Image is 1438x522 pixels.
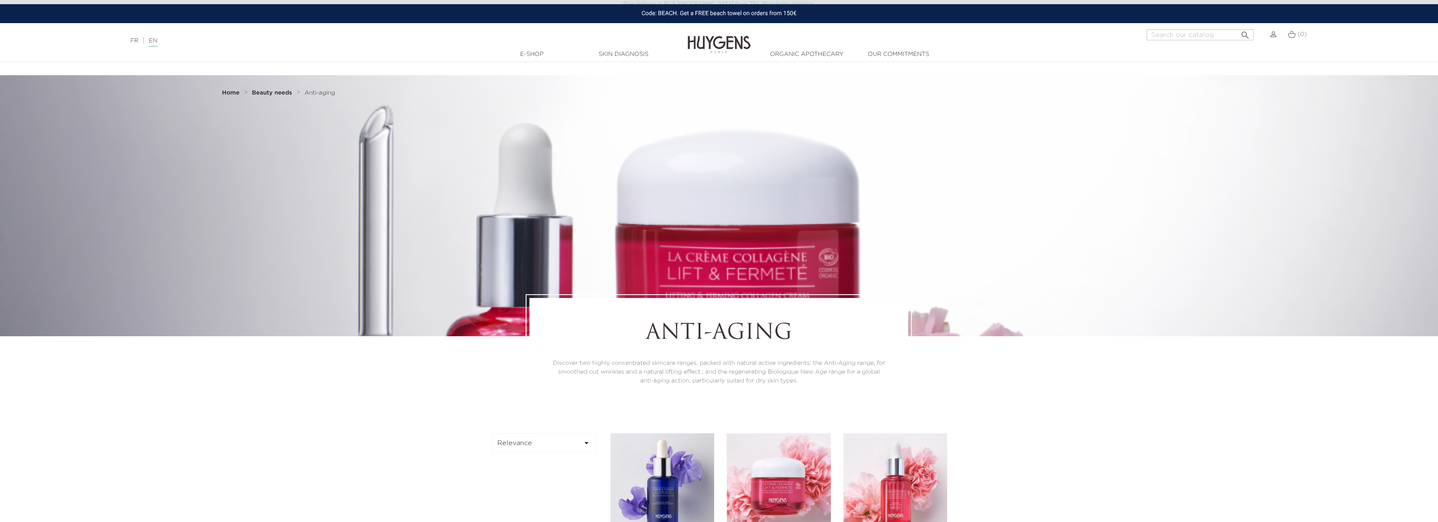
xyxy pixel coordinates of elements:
button:  [1238,27,1253,38]
button: Relevance [492,433,597,453]
strong: Beauty needs [252,90,292,96]
a: EN [149,38,157,47]
h1: Anti-aging [553,321,885,346]
div: | [126,36,593,46]
i:  [1240,28,1250,38]
a: Skin Diagnosis [581,50,665,59]
input: Search [1147,29,1254,40]
p: Discover two highly concentrated skincare ranges, packed with natural active ingredients: the Ant... [553,359,885,385]
a: Our commitments [857,50,940,59]
a: E-Shop [490,50,574,59]
strong: Home [222,90,240,96]
a: Beauty needs [252,90,294,96]
a: Home [222,90,241,96]
span: (0) [1298,32,1307,37]
a: Anti-aging [304,90,335,96]
a: FR [130,38,138,44]
img: Huygens [688,22,751,55]
i:  [581,438,592,448]
span: Anti-aging [304,90,335,96]
a: Organic Apothecary [765,50,849,59]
